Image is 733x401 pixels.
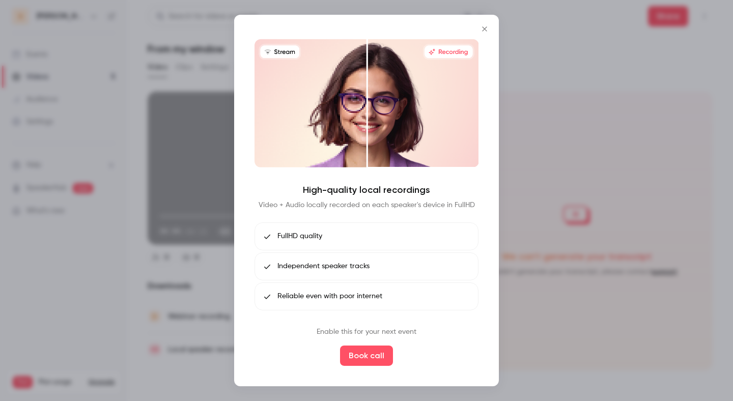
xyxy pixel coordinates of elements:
p: Video + Audio locally recorded on each speaker's device in FullHD [259,200,475,210]
button: Close [474,19,495,39]
span: Independent speaker tracks [277,261,370,272]
p: Enable this for your next event [317,327,416,337]
button: Book call [340,346,393,366]
span: Reliable even with poor internet [277,291,382,302]
h4: High-quality local recordings [303,184,430,196]
span: FullHD quality [277,231,322,242]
